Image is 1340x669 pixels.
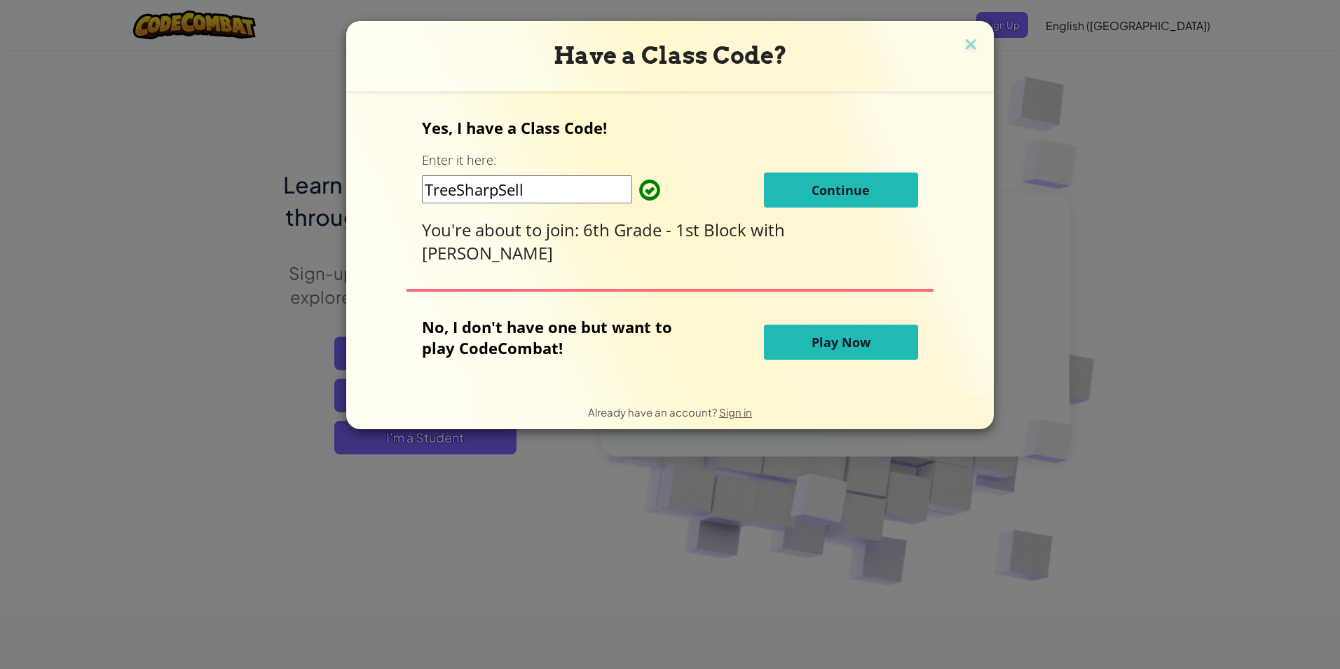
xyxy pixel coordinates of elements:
[422,151,496,169] label: Enter it here:
[422,218,583,241] span: You're about to join:
[751,218,785,241] span: with
[812,182,870,198] span: Continue
[812,334,870,351] span: Play Now
[764,173,918,208] button: Continue
[588,405,719,419] span: Already have an account?
[554,41,787,69] span: Have a Class Code?
[422,316,693,358] p: No, I don't have one but want to play CodeCombat!
[422,241,553,264] span: [PERSON_NAME]
[764,325,918,360] button: Play Now
[719,405,752,419] a: Sign in
[583,218,751,241] span: 6th Grade - 1st Block
[962,35,980,56] img: close icon
[422,117,917,138] p: Yes, I have a Class Code!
